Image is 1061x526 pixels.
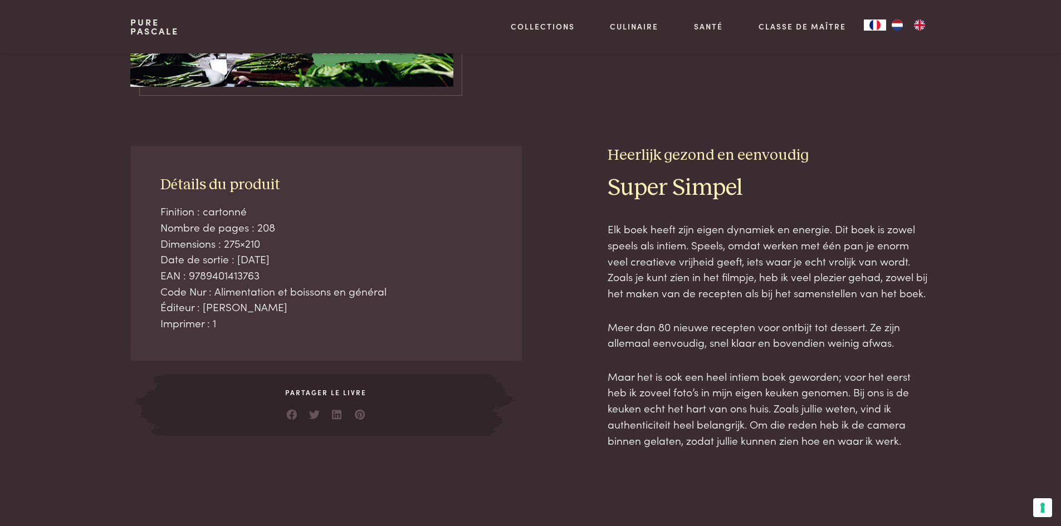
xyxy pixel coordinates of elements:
[864,19,931,31] aside: Language selected: Français
[608,319,931,351] p: Meer dan 80 nieuwe recepten voor ontbijt tot dessert. Ze zijn allemaal eenvoudig, snel klaar en b...
[608,146,931,165] h3: Heerlijk gezond en eenvoudig
[160,283,492,299] div: Code Nur : Alimentation et boissons en général
[160,177,280,193] span: Détails du produit
[165,387,487,397] span: Partager le livre
[608,368,931,448] p: Maar het is ook een heel intiem boek geworden; voor het eerst heb ik zoveel foto’s in mijn eigen ...
[610,21,658,32] a: Culinaire
[160,203,492,219] div: Finition : cartonné
[160,315,492,331] div: Imprimer : 1
[886,19,908,31] a: NL
[908,19,931,31] a: EN
[160,267,492,283] div: EAN : 9789401413763
[1033,498,1052,517] button: Vos préférences en matière de consentement pour les technologies de suivi
[759,21,846,32] a: Classe de maître
[608,221,931,301] p: Elk boek heeft zijn eigen dynamiek en energie. Dit boek is zowel speels als intiem. Speels, omdat...
[694,21,723,32] a: Santé
[864,19,886,31] div: Language
[511,21,575,32] a: Collections
[864,19,886,31] a: FR
[160,299,492,315] div: Éditeur : [PERSON_NAME]
[160,251,492,267] div: Date de sortie : [DATE]
[160,219,492,235] div: Nombre de pages : 208
[886,19,931,31] ul: Language list
[130,18,179,36] a: PurePascale
[160,235,492,252] div: Dimensions : 275×210
[608,174,931,203] h2: Super Simpel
